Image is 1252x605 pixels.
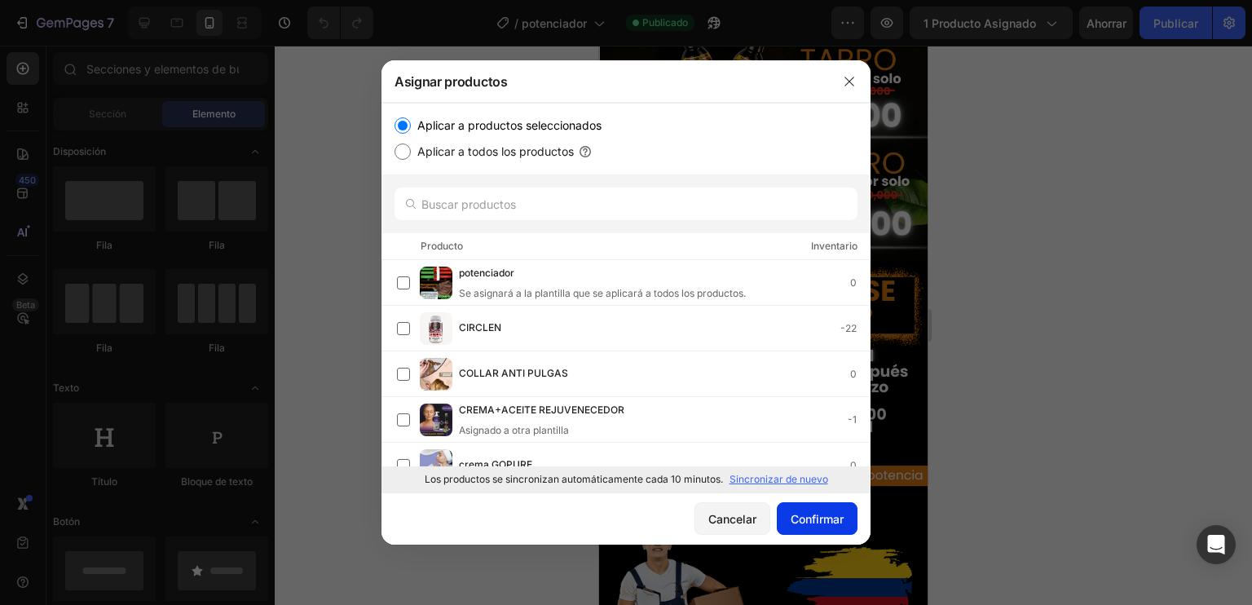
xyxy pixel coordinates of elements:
[694,502,770,535] button: Cancelar
[459,321,501,333] font: CIRCLEN
[420,358,452,391] img: imagen del producto
[421,240,463,252] font: Producto
[417,118,602,132] font: Aplicar a productos seleccionados
[420,267,452,299] img: imagen del producto
[850,459,857,471] font: 0
[459,267,514,279] font: potenciador
[708,512,756,526] font: Cancelar
[459,367,568,379] font: COLLAR ANTI PULGAS
[840,322,857,334] font: -22
[850,276,857,289] font: 0
[395,188,857,220] input: Buscar productos
[777,502,857,535] button: Confirmar
[395,73,508,90] font: Asignar productos
[459,404,624,416] font: CREMA+ACEITE REJUVENECEDOR
[811,240,857,252] font: Inventario
[459,287,746,299] font: Se asignará a la plantilla que se aplicará a todos los productos.
[417,144,574,158] font: Aplicar a todos los productos
[850,368,857,380] font: 0
[420,312,452,345] img: imagen del producto
[730,473,828,485] font: Sincronizar de nuevo
[848,413,857,426] font: -1
[420,449,452,482] img: imagen del producto
[459,424,569,436] font: Asignado a otra plantilla
[459,458,532,470] font: crema GOPURE
[1197,525,1236,564] div: Abrir Intercom Messenger
[420,404,452,436] img: imagen del producto
[425,473,723,485] font: Los productos se sincronizan automáticamente cada 10 minutos.
[791,512,844,526] font: Confirmar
